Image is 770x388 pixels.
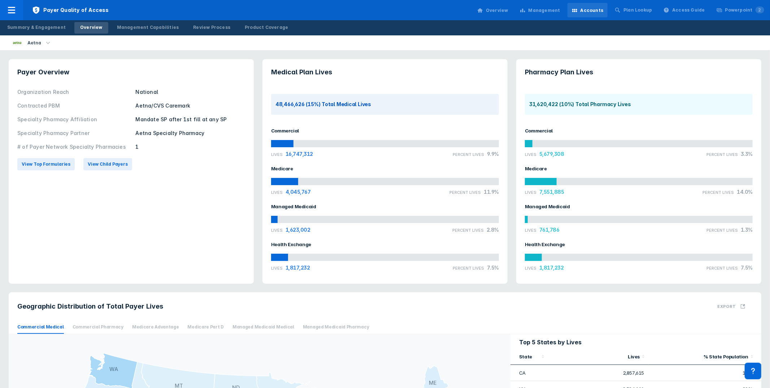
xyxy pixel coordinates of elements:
[17,302,163,311] h3: Geographic Distribution of Total Payer Lives
[17,143,131,151] div: # of Payer Network Specialty Pharmacies
[623,7,652,13] div: Plan Lookup
[648,365,761,381] td: 13%
[567,3,608,17] a: Accounts
[136,115,245,123] div: Mandate SP after 1st fill at any SP
[528,7,560,14] div: Management
[17,68,245,77] h3: Payer Overview
[484,151,499,157] span: 9.9%
[22,161,70,167] span: View Top Formularies
[283,151,313,157] span: 16,747,312
[525,265,564,271] div: Lives
[271,151,313,157] div: Lives
[193,24,230,31] div: Review Process
[271,204,499,209] div: Managed Medicaid
[283,189,311,195] span: 4,045,767
[510,334,761,349] h4: Top 5 States by Lives
[713,300,750,313] button: Export
[17,158,75,170] button: View Top Formularies
[73,321,123,334] span: Commercial Pharmacy
[453,265,499,271] div: Percent Lives
[17,115,131,123] div: Specialty Pharmacy Affiliation
[83,158,132,170] button: View Child Payers
[519,354,539,359] div: State
[738,227,753,233] span: 1.3%
[17,321,64,334] span: Commercial Medical
[525,128,753,134] div: Commercial
[536,189,564,195] span: 7,551,885
[525,227,560,233] div: Lives
[271,227,310,233] div: Lives
[745,363,761,379] div: Contact Support
[536,265,564,271] span: 1,817,232
[7,24,66,31] div: Summary & Engagement
[453,151,499,157] div: Percent Lives
[548,365,648,381] td: 2,857,615
[473,3,513,17] a: Overview
[303,321,369,334] span: Managed Medicaid Pharmacy
[132,321,179,334] span: Medicare Advantage
[25,38,44,48] div: Aetna
[136,88,245,96] div: National
[136,102,245,110] div: Aetna/CVS Caremark
[74,22,108,34] a: Overview
[481,189,499,195] span: 11.9%
[525,241,753,247] div: Health Exchange
[734,189,753,195] span: 14.0%
[525,166,753,171] div: Medicare
[188,321,224,334] span: Medicare Part D
[283,227,310,233] span: 1,623,002
[672,7,705,13] div: Access Guide
[510,365,548,381] td: CA
[117,24,179,31] div: Management Capabilities
[756,6,764,13] span: 2
[1,22,71,34] a: Summary & Engagement
[515,3,565,17] a: Management
[187,22,236,34] a: Review Process
[525,204,753,209] div: Managed Medicaid
[4,35,61,50] button: Aetna
[283,265,310,271] span: 1,817,232
[738,265,753,271] span: 7.5%
[706,151,753,157] div: Percent Lives
[232,321,294,334] span: Managed Medicaid Medical
[136,129,245,137] div: Aetna Specialty Pharmacy
[17,88,131,96] div: Organization Reach
[738,151,753,157] span: 3.3%
[271,265,310,271] div: Lives
[275,101,371,107] div: 48,466,626 (15%) Total Medical Lives
[452,227,499,233] div: Percent Lives
[525,151,564,157] div: Lives
[13,42,22,44] img: aetna
[718,304,736,309] h3: Export
[239,22,294,34] a: Product Coverage
[484,265,499,271] span: 7.5%
[17,102,131,110] div: Contracted PBM
[703,189,753,195] div: Percent Lives
[17,129,131,137] div: Specialty Pharmacy Partner
[450,189,499,195] div: Percent Lives
[486,7,508,14] div: Overview
[552,354,640,359] div: Lives
[271,68,499,77] h3: Medical Plan Lives
[653,354,748,359] div: % State Population
[271,128,499,134] div: Commercial
[111,22,185,34] a: Management Capabilities
[80,24,103,31] div: Overview
[706,227,753,233] div: Percent Lives
[271,189,311,195] div: Lives
[525,189,564,195] div: Lives
[529,101,631,107] div: 31,620,422 (10%) Total Pharmacy Lives
[580,7,604,14] div: Accounts
[271,241,499,247] div: Health Exchange
[725,7,764,13] div: Powerpoint
[271,166,499,171] div: Medicare
[706,265,753,271] div: Percent Lives
[88,161,128,167] span: View Child Payers
[525,68,753,77] h3: Pharmacy Plan Lives
[484,227,499,233] span: 2.8%
[136,143,245,151] div: 1
[536,227,560,233] span: 761,786
[245,24,288,31] div: Product Coverage
[536,151,564,157] span: 5,679,308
